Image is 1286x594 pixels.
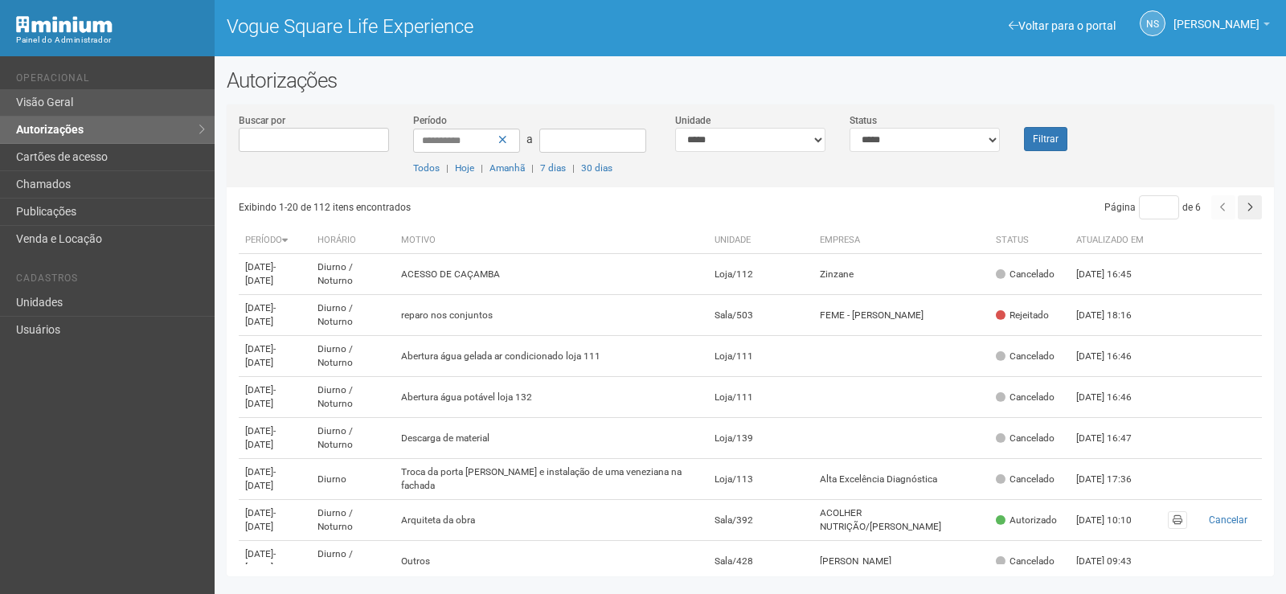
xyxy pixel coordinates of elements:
[311,227,395,254] th: Horário
[245,425,276,450] span: - [DATE]
[239,377,311,418] td: [DATE]
[708,418,814,459] td: Loja/139
[996,555,1055,568] div: Cancelado
[395,254,708,295] td: ACESSO DE CAÇAMBA
[813,500,989,541] td: ACOLHER NUTRIÇÃO/[PERSON_NAME]
[813,227,989,254] th: Empresa
[311,336,395,377] td: Diurno / Noturno
[1070,459,1158,500] td: [DATE] 17:36
[239,295,311,336] td: [DATE]
[311,459,395,500] td: Diurno
[245,343,276,368] span: - [DATE]
[311,541,395,582] td: Diurno / Noturno
[239,500,311,541] td: [DATE]
[245,466,276,491] span: - [DATE]
[239,195,754,219] div: Exibindo 1-20 de 112 itens encontrados
[708,500,814,541] td: Sala/392
[1070,377,1158,418] td: [DATE] 16:46
[996,514,1057,527] div: Autorizado
[481,162,483,174] span: |
[1070,336,1158,377] td: [DATE] 16:46
[245,507,276,532] span: - [DATE]
[1009,19,1116,32] a: Voltar para o portal
[1070,541,1158,582] td: [DATE] 09:43
[395,336,708,377] td: Abertura água gelada ar condicionado loja 111
[1173,2,1259,31] span: Nicolle Silva
[227,68,1274,92] h2: Autorizações
[1200,511,1255,529] button: Cancelar
[413,162,440,174] a: Todos
[708,254,814,295] td: Loja/112
[395,500,708,541] td: Arquiteta da obra
[1070,295,1158,336] td: [DATE] 18:16
[311,418,395,459] td: Diurno / Noturno
[239,418,311,459] td: [DATE]
[540,162,566,174] a: 7 dias
[526,133,533,145] span: a
[572,162,575,174] span: |
[708,377,814,418] td: Loja/111
[239,459,311,500] td: [DATE]
[239,254,311,295] td: [DATE]
[813,254,989,295] td: Zinzane
[708,541,814,582] td: Sala/428
[245,548,276,573] span: - [DATE]
[1070,418,1158,459] td: [DATE] 16:47
[489,162,525,174] a: Amanhã
[708,227,814,254] th: Unidade
[311,295,395,336] td: Diurno / Noturno
[455,162,474,174] a: Hoje
[813,459,989,500] td: Alta Excelência Diagnóstica
[996,432,1055,445] div: Cancelado
[395,227,708,254] th: Motivo
[245,302,276,327] span: - [DATE]
[413,113,447,128] label: Período
[1070,227,1158,254] th: Atualizado em
[1104,202,1201,213] span: Página de 6
[245,384,276,409] span: - [DATE]
[531,162,534,174] span: |
[16,72,203,89] li: Operacional
[708,459,814,500] td: Loja/113
[996,309,1049,322] div: Rejeitado
[239,336,311,377] td: [DATE]
[446,162,448,174] span: |
[1070,500,1158,541] td: [DATE] 10:10
[989,227,1070,254] th: Status
[311,377,395,418] td: Diurno / Noturno
[708,295,814,336] td: Sala/503
[239,113,285,128] label: Buscar por
[395,377,708,418] td: Abertura água potável loja 132
[996,350,1055,363] div: Cancelado
[813,295,989,336] td: FEME - [PERSON_NAME]
[1173,20,1270,33] a: [PERSON_NAME]
[395,459,708,500] td: Troca da porta [PERSON_NAME] e instalação de uma veneziana na fachada
[311,500,395,541] td: Diurno / Noturno
[1070,254,1158,295] td: [DATE] 16:45
[16,272,203,289] li: Cadastros
[1140,10,1165,36] a: NS
[16,16,113,33] img: Minium
[675,113,711,128] label: Unidade
[996,268,1055,281] div: Cancelado
[395,418,708,459] td: Descarga de material
[245,261,276,286] span: - [DATE]
[708,336,814,377] td: Loja/111
[850,113,877,128] label: Status
[813,541,989,582] td: [PERSON_NAME]
[16,33,203,47] div: Painel do Administrador
[395,541,708,582] td: Outros
[395,295,708,336] td: reparo nos conjuntos
[239,541,311,582] td: [DATE]
[996,473,1055,486] div: Cancelado
[239,227,311,254] th: Período
[311,254,395,295] td: Diurno / Noturno
[227,16,739,37] h1: Vogue Square Life Experience
[581,162,612,174] a: 30 dias
[996,391,1055,404] div: Cancelado
[1024,127,1067,151] button: Filtrar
